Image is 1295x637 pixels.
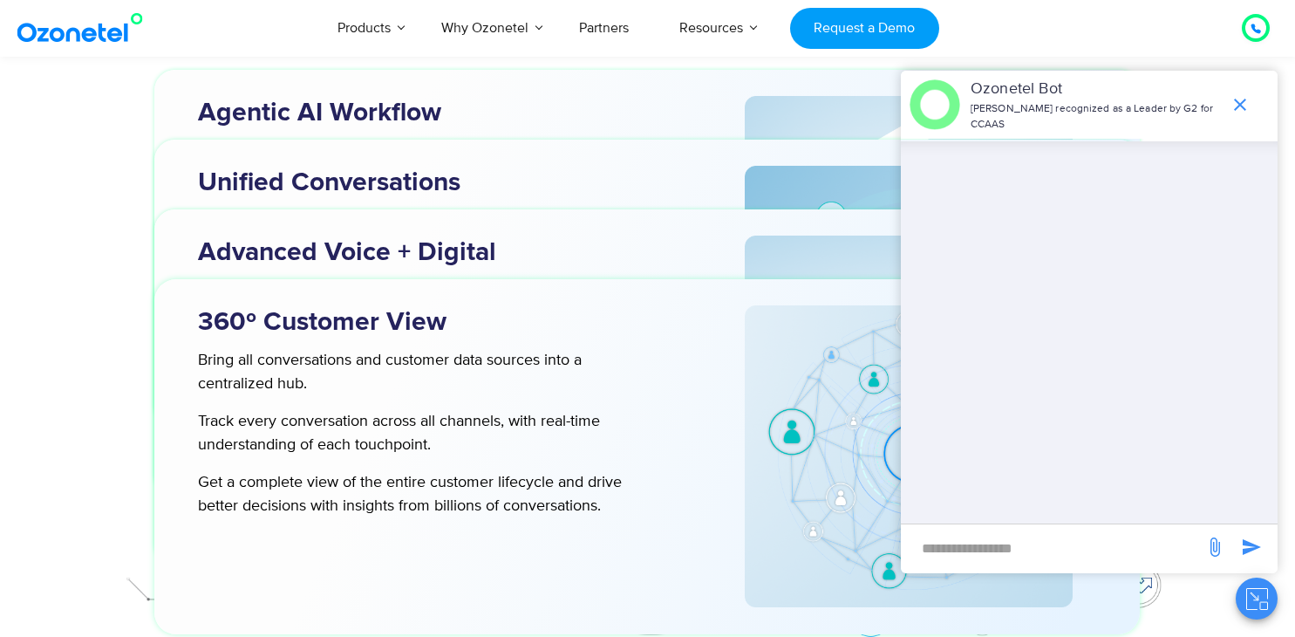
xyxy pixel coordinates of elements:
[198,410,651,457] p: Track every conversation across all channels, with real-time understanding of each touchpoint.
[103,156,1193,240] div: Customer Experiences
[1236,578,1278,620] button: Close chat
[1197,530,1232,565] span: send message
[910,533,1196,565] div: new-msg-input
[103,241,1193,260] div: Turn every conversation into a growth engine for your enterprise.
[198,349,651,396] p: Bring all conversations and customer data sources into a centralized hub.
[790,8,939,49] a: Request a Demo
[1223,87,1258,122] span: end chat or minimize
[910,79,960,130] img: header
[198,305,686,339] h3: 360º Customer View
[198,236,686,270] h3: Advanced Voice + Digital
[971,101,1221,133] p: [PERSON_NAME] recognized as a Leader by G2 for CCAAS
[103,111,1193,167] div: Orchestrate Intelligent
[198,471,651,518] p: Get a complete view of the entire customer lifecycle and drive better decisions with insights fro...
[198,166,686,200] h3: Unified Conversations
[198,96,686,130] h3: Agentic AI Workflow
[971,78,1221,101] p: Ozonetel Bot
[1234,530,1269,565] span: send message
